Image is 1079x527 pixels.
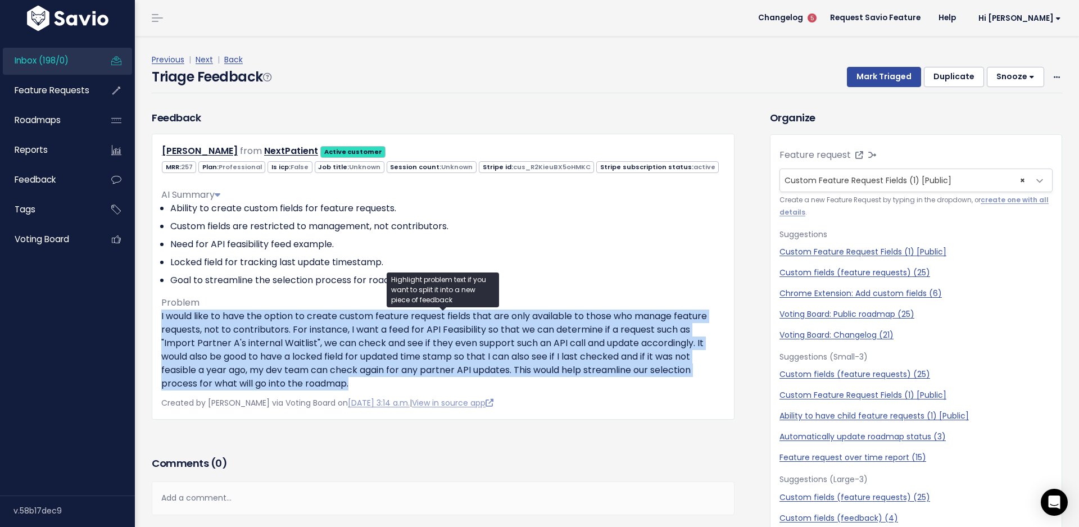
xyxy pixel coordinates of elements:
[3,197,93,222] a: Tags
[170,238,725,251] li: Need for API feasibility feed example.
[15,203,35,215] span: Tags
[779,492,1053,503] a: Custom fields (feature requests) (25)
[479,161,594,173] span: Stripe id:
[1041,489,1068,516] div: Open Intercom Messenger
[441,162,473,171] span: Unknown
[15,144,48,156] span: Reports
[161,296,200,309] span: Problem
[779,329,1053,341] a: Voting Board: Changelog (21)
[770,110,1062,125] h3: Organize
[162,161,196,173] span: MRR:
[693,162,715,171] span: active
[779,228,1053,242] p: Suggestions
[1020,169,1025,192] span: ×
[215,456,222,470] span: 0
[779,512,1053,524] a: Custom fields (feedback) (4)
[779,267,1053,279] a: Custom fields (feature requests) (25)
[162,144,238,157] a: [PERSON_NAME]
[978,14,1061,22] span: Hi [PERSON_NAME]
[779,431,1053,443] a: Automatically update roadmap status (3)
[170,202,725,215] li: Ability to create custom fields for feature requests.
[219,162,262,171] span: Professional
[161,188,220,201] span: AI Summary
[596,161,719,173] span: Stripe subscription status:
[779,369,1053,380] a: Custom fields (feature requests) (25)
[821,10,930,26] a: Request Savio Feature
[785,175,951,186] span: Custom Feature Request Fields (1) [Public]
[15,114,61,126] span: Roadmaps
[847,67,921,87] button: Mark Triaged
[3,48,93,74] a: Inbox (198/0)
[15,233,69,245] span: Voting Board
[3,167,93,193] a: Feedback
[779,473,1053,487] p: Suggestions (Large-3)
[412,397,493,408] a: View in source app
[215,54,222,65] span: |
[779,196,1049,216] a: create one with all details
[152,110,201,125] h3: Feedback
[348,397,410,408] a: [DATE] 3:14 a.m.
[152,456,735,471] h3: Comments ( )
[15,174,56,185] span: Feedback
[779,148,851,162] label: Feature request
[196,54,213,65] a: Next
[152,67,271,87] h4: Triage Feedback
[808,13,817,22] span: 5
[387,272,499,307] div: Highlight problem text if you want to split it into a new piece of feedback
[181,162,193,171] span: 257
[930,10,965,26] a: Help
[291,162,309,171] span: False
[240,144,262,157] span: from
[315,161,384,173] span: Job title:
[779,194,1053,219] small: Create a new Feature Request by typing in the dropdown, or .
[349,162,380,171] span: Unknown
[779,452,1053,464] a: Feature request over time report (15)
[779,288,1053,299] a: Chrome Extension: Add custom fields (6)
[264,144,318,157] a: NextPatient
[987,67,1044,87] button: Snooze
[387,161,477,173] span: Session count:
[24,6,111,31] img: logo-white.9d6f32f41409.svg
[170,256,725,269] li: Locked field for tracking last update timestamp.
[152,54,184,65] a: Previous
[779,246,1053,258] a: Custom Feature Request Fields (1) [Public]
[170,274,725,287] li: Goal to streamline the selection process for roadmap planning.
[324,147,382,156] strong: Active customer
[3,226,93,252] a: Voting Board
[3,78,93,103] a: Feature Requests
[965,10,1070,27] a: Hi [PERSON_NAME]
[161,397,493,408] span: Created by [PERSON_NAME] via Voting Board on |
[13,496,135,525] div: v.58b17dec9
[924,67,984,87] button: Duplicate
[170,220,725,233] li: Custom fields are restricted to management, not contributors.
[198,161,265,173] span: Plan:
[3,107,93,133] a: Roadmaps
[779,308,1053,320] a: Voting Board: Public roadmap (25)
[187,54,193,65] span: |
[779,410,1053,422] a: Ability to have child feature requests (1) [Public]
[268,161,312,173] span: Is icp:
[224,54,243,65] a: Back
[15,54,69,66] span: Inbox (198/0)
[152,481,735,515] div: Add a comment...
[513,162,591,171] span: cus_R2KieuBX5oHMKC
[3,137,93,163] a: Reports
[779,389,1053,401] a: Custom Feature Request Fields (1) [Public]
[161,310,725,390] p: I would like to have the option to create custom feature request fields that are only available t...
[758,14,803,22] span: Changelog
[15,84,89,96] span: Feature Requests
[779,350,1053,364] p: Suggestions (Small-3)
